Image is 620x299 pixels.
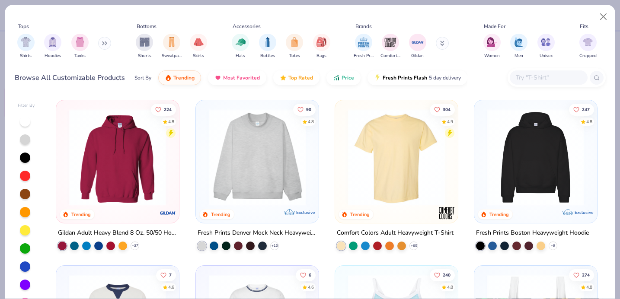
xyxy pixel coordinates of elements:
[280,74,287,81] img: TopRated.gif
[233,22,261,30] div: Accessories
[232,34,249,59] button: filter button
[342,74,354,81] span: Price
[483,109,588,206] img: 91acfc32-fd48-4d6b-bdad-a4c1a30ac3fc
[384,36,397,49] img: Comfort Colors Image
[380,34,400,59] button: filter button
[515,53,523,59] span: Men
[289,53,300,59] span: Totes
[326,70,361,85] button: Price
[586,118,592,125] div: 4.8
[541,37,551,47] img: Unisex Image
[75,37,85,47] img: Tanks Image
[162,34,182,59] button: filter button
[443,273,451,277] span: 240
[374,74,381,81] img: flash.gif
[271,243,278,248] span: + 10
[569,103,594,115] button: Like
[162,34,182,59] div: filter for Sweatpants
[168,284,174,291] div: 4.6
[165,74,172,81] img: trending.gif
[354,34,374,59] div: filter for Fresh Prints
[296,210,315,215] span: Exclusive
[223,74,260,81] span: Most Favorited
[411,36,424,49] img: Gildan Image
[569,269,594,281] button: Like
[313,34,330,59] button: filter button
[380,53,400,59] span: Comfort Colors
[290,37,299,47] img: Totes Image
[484,53,500,59] span: Women
[259,34,276,59] div: filter for Bottles
[48,37,58,47] img: Hoodies Image
[293,103,315,115] button: Like
[74,53,86,59] span: Tanks
[313,34,330,59] div: filter for Bags
[580,22,588,30] div: Fits
[136,34,153,59] div: filter for Shorts
[430,103,455,115] button: Like
[44,34,61,59] div: filter for Hoodies
[429,73,461,83] span: 5 day delivery
[205,109,310,206] img: f5d85501-0dbb-4ee4-b115-c08fa3845d83
[575,210,593,215] span: Exclusive
[18,102,35,109] div: Filter By
[214,74,221,81] img: most_fav.gif
[20,53,32,59] span: Shirts
[151,103,176,115] button: Like
[295,269,315,281] button: Like
[447,284,453,291] div: 4.8
[484,22,505,30] div: Made For
[45,53,61,59] span: Hoodies
[71,34,89,59] div: filter for Tanks
[430,269,455,281] button: Like
[288,74,313,81] span: Top Rated
[58,228,177,239] div: Gildan Adult Heavy Blend 8 Oz. 50/50 Hooded Sweatshirt
[316,53,326,59] span: Bags
[71,34,89,59] button: filter button
[263,37,272,47] img: Bottles Image
[443,107,451,111] span: 304
[579,34,597,59] div: filter for Cropped
[198,228,317,239] div: Fresh Prints Denver Mock Neck Heavyweight Sweatshirt
[579,34,597,59] button: filter button
[308,273,311,277] span: 6
[232,34,249,59] div: filter for Hats
[586,284,592,291] div: 4.8
[17,34,35,59] button: filter button
[190,34,207,59] button: filter button
[380,34,400,59] div: filter for Comfort Colors
[190,34,207,59] div: filter for Skirts
[476,228,589,239] div: Fresh Prints Boston Heavyweight Hoodie
[169,273,172,277] span: 7
[310,109,415,206] img: a90f7c54-8796-4cb2-9d6e-4e9644cfe0fe
[137,22,157,30] div: Bottoms
[487,37,497,47] img: Women Image
[17,34,35,59] div: filter for Shirts
[515,73,582,83] input: Try "T-Shirt"
[537,34,555,59] div: filter for Unisex
[21,37,31,47] img: Shirts Image
[316,37,326,47] img: Bags Image
[411,53,424,59] span: Gildan
[44,34,61,59] button: filter button
[168,118,174,125] div: 4.8
[551,243,555,248] span: + 9
[208,70,266,85] button: Most Favorited
[132,243,138,248] span: + 37
[259,34,276,59] button: filter button
[286,34,303,59] div: filter for Totes
[354,53,374,59] span: Fresh Prints
[173,74,195,81] span: Trending
[15,73,125,83] div: Browse All Customizable Products
[438,204,455,222] img: Comfort Colors logo
[236,37,246,47] img: Hats Image
[368,70,467,85] button: Fresh Prints Flash5 day delivery
[18,22,29,30] div: Tops
[260,53,275,59] span: Bottles
[582,107,590,111] span: 247
[510,34,527,59] div: filter for Men
[409,34,426,59] button: filter button
[510,34,527,59] button: filter button
[582,273,590,277] span: 274
[160,204,177,222] img: Gildan logo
